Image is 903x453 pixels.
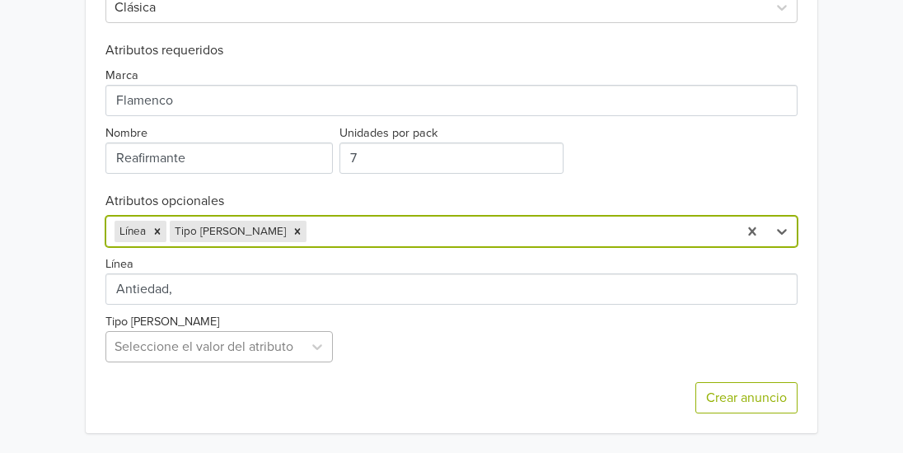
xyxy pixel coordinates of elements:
[148,221,166,242] div: Remove Línea
[339,124,437,142] label: Unidades por pack
[105,194,798,209] h6: Atributos opcionales
[105,255,133,273] label: Línea
[105,124,147,142] label: Nombre
[695,382,798,413] button: Crear anuncio
[105,67,138,85] label: Marca
[170,221,288,242] div: Tipo [PERSON_NAME]
[105,313,219,331] label: Tipo [PERSON_NAME]
[105,43,798,58] h6: Atributos requeridos
[288,221,306,242] div: Remove Tipo de piel
[115,221,148,242] div: Línea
